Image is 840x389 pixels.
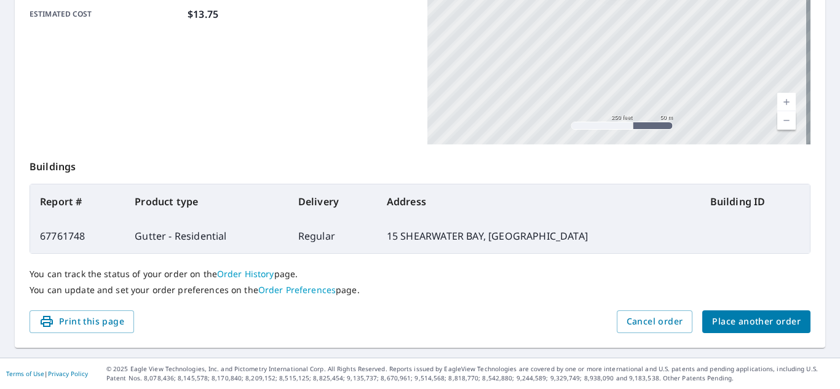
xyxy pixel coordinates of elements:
[377,184,700,219] th: Address
[258,284,336,296] a: Order Preferences
[125,184,288,219] th: Product type
[288,184,377,219] th: Delivery
[700,184,810,219] th: Building ID
[617,310,693,333] button: Cancel order
[377,219,700,253] td: 15 SHEARWATER BAY, [GEOGRAPHIC_DATA]
[39,314,124,329] span: Print this page
[627,314,683,329] span: Cancel order
[777,93,796,111] a: Current Level 17, Zoom In
[30,7,183,22] p: Estimated cost
[30,144,810,184] p: Buildings
[6,369,44,378] a: Terms of Use
[48,369,88,378] a: Privacy Policy
[188,7,218,22] p: $13.75
[702,310,810,333] button: Place another order
[777,111,796,130] a: Current Level 17, Zoom Out
[288,219,377,253] td: Regular
[30,310,134,333] button: Print this page
[125,219,288,253] td: Gutter - Residential
[106,364,834,383] p: © 2025 Eagle View Technologies, Inc. and Pictometry International Corp. All Rights Reserved. Repo...
[217,268,274,280] a: Order History
[712,314,801,329] span: Place another order
[6,370,88,377] p: |
[30,269,810,280] p: You can track the status of your order on the page.
[30,285,810,296] p: You can update and set your order preferences on the page.
[30,219,125,253] td: 67761748
[30,184,125,219] th: Report #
